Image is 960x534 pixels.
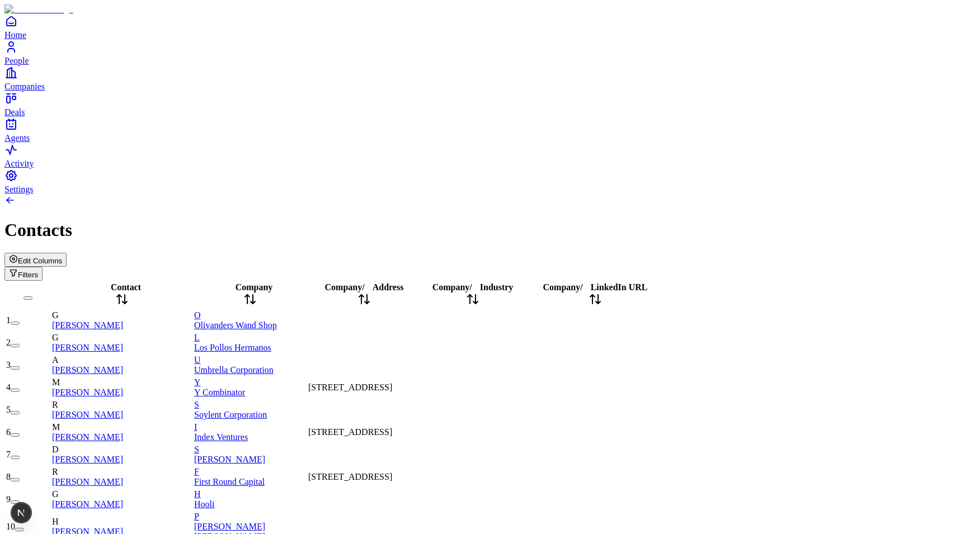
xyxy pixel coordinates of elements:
a: [PERSON_NAME] [52,455,123,464]
span: Los Pollos Hermanos [194,343,271,352]
div: L [194,333,306,343]
a: [PERSON_NAME] [52,477,123,486]
span: Company [236,282,273,292]
span: 10 [6,522,15,531]
a: [PERSON_NAME] [52,432,123,442]
div: H [194,489,306,499]
a: FFirst Round Capital [194,467,306,486]
a: Settings [4,169,956,194]
button: Open natural language filter [4,267,43,281]
div: R [52,467,192,477]
span: [STREET_ADDRESS] [308,382,392,392]
a: Home [4,15,956,40]
span: 4 [6,382,11,392]
span: 7 [6,450,11,459]
span: Companies [4,82,45,91]
div: P [194,512,306,522]
div: G [52,310,192,320]
div: Open natural language filter [4,267,956,281]
a: LLos Pollos Hermanos [194,333,306,352]
button: Edit Columns [4,253,67,267]
span: Industry [480,282,514,292]
a: [PERSON_NAME] [52,499,123,509]
a: UUmbrella Corporation [194,355,306,375]
div: Y [194,377,306,387]
div: F [194,467,306,477]
span: Address [373,282,404,292]
h1: Contacts [4,220,956,240]
span: [PERSON_NAME] [194,455,265,464]
a: [PERSON_NAME] [52,343,123,352]
span: Umbrella Corporation [194,365,274,375]
a: SSoylent Corporation [194,400,306,419]
a: YY Combinator [194,377,306,397]
a: IIndex Ventures [194,422,306,442]
a: OOlivanders Wand Shop [194,310,306,330]
div: A [52,355,192,365]
span: 3 [6,360,11,370]
span: / [469,282,472,292]
span: LinkedIn URL [591,282,648,292]
div: S [194,445,306,455]
a: [PERSON_NAME] [52,320,123,330]
span: Agents [4,133,30,143]
img: Item Brain Logo [4,4,73,15]
div: O [194,310,306,320]
a: HHooli [194,489,306,509]
div: M [52,377,192,387]
span: [STREET_ADDRESS] [308,472,392,481]
div: S [194,400,306,410]
div: U [194,355,306,365]
span: 1 [6,315,11,325]
div: G [52,333,192,343]
a: [PERSON_NAME] [52,410,123,419]
span: Settings [4,185,34,194]
span: Company [325,282,363,292]
span: First Round Capital [194,477,265,486]
a: Deals [4,92,956,117]
span: Company [543,282,581,292]
a: [PERSON_NAME] [52,387,123,397]
span: Index Ventures [194,432,248,442]
span: Contact [111,282,141,292]
span: Hooli [194,499,214,509]
span: Edit Columns [18,257,62,265]
span: Soylent Corporation [194,410,267,419]
span: [STREET_ADDRESS] [308,427,392,437]
div: R [52,400,192,410]
div: D [52,445,192,455]
div: H [52,517,192,527]
span: People [4,56,29,65]
span: 5 [6,405,11,414]
span: / [362,282,364,292]
span: Y Combinator [194,387,245,397]
a: [PERSON_NAME] [52,365,123,375]
span: Activity [4,159,34,168]
span: 6 [6,427,11,437]
span: Deals [4,107,25,117]
span: Home [4,30,26,40]
div: G [52,489,192,499]
span: 2 [6,338,11,347]
span: / [580,282,582,292]
a: S[PERSON_NAME] [194,445,306,464]
div: I [194,422,306,432]
span: 8 [6,472,11,481]
a: Agents [4,117,956,143]
span: Company [432,282,470,292]
div: M [52,422,192,432]
span: Olivanders Wand Shop [194,320,277,330]
a: Activity [4,143,956,168]
a: Companies [4,66,956,91]
span: 9 [6,494,11,504]
a: People [4,40,956,65]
